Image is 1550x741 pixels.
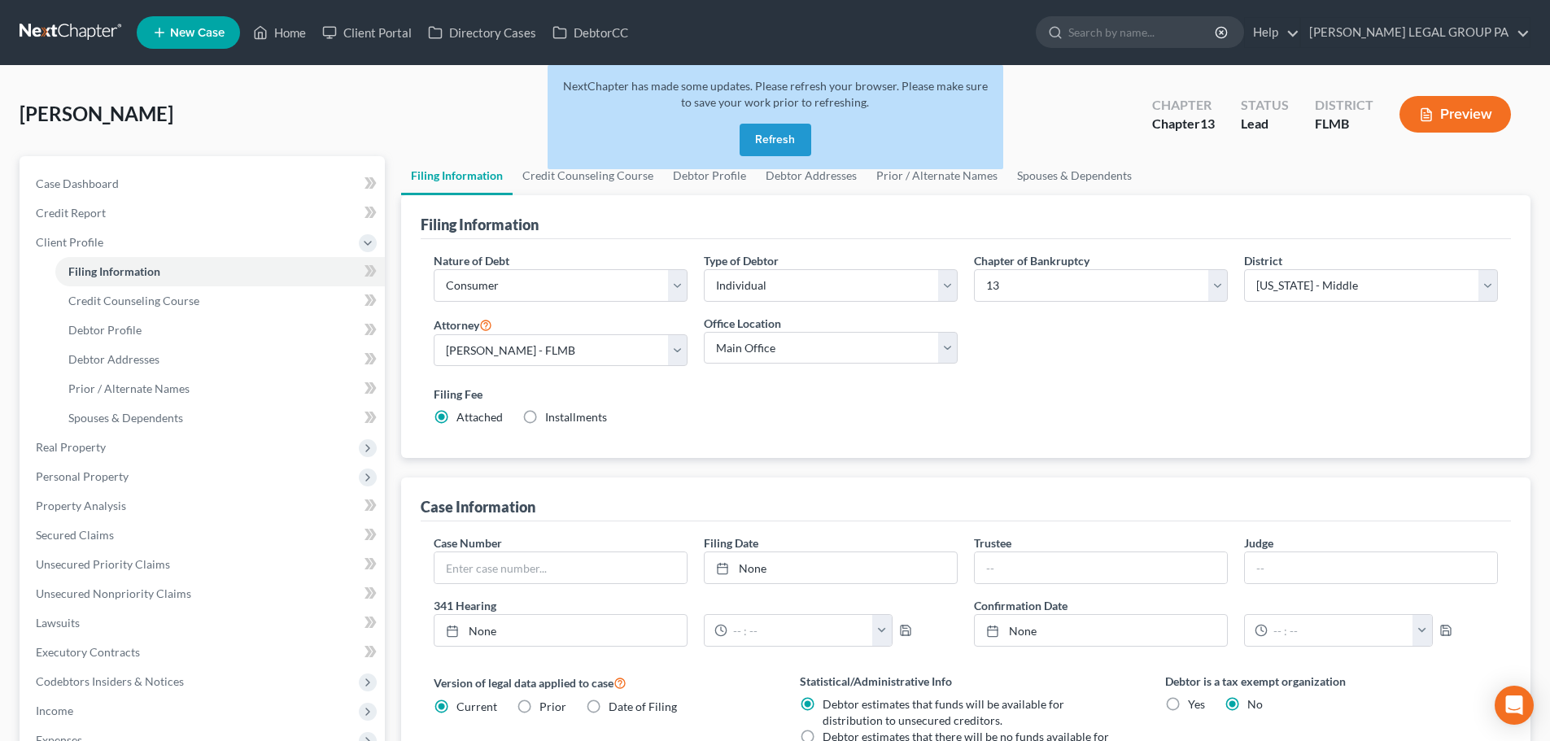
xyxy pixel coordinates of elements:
a: Lawsuits [23,608,385,638]
a: Filing Information [401,156,513,195]
span: NextChapter has made some updates. Please refresh your browser. Please make sure to save your wor... [563,79,988,109]
span: Debtor estimates that funds will be available for distribution to unsecured creditors. [823,697,1064,727]
a: Prior / Alternate Names [55,374,385,403]
div: Case Information [421,497,535,517]
span: Codebtors Insiders & Notices [36,674,184,688]
span: Secured Claims [36,528,114,542]
span: 13 [1200,116,1215,131]
span: Credit Report [36,206,106,220]
a: None [434,615,687,646]
a: Spouses & Dependents [1007,156,1142,195]
input: -- : -- [727,615,873,646]
div: District [1315,96,1373,115]
span: Property Analysis [36,499,126,512]
div: Chapter [1152,115,1215,133]
span: Spouses & Dependents [68,411,183,425]
label: District [1244,252,1282,269]
div: Chapter [1152,96,1215,115]
a: Unsecured Priority Claims [23,550,385,579]
a: Unsecured Nonpriority Claims [23,579,385,608]
input: -- : -- [1268,615,1413,646]
label: Chapter of Bankruptcy [974,252,1089,269]
span: Debtor Addresses [68,352,159,366]
label: Type of Debtor [704,252,779,269]
a: Directory Cases [420,18,544,47]
span: Installments [545,410,607,424]
span: Date of Filing [609,700,677,713]
span: Lawsuits [36,616,80,630]
span: Prior [539,700,566,713]
a: Credit Counseling Course [513,156,663,195]
button: Refresh [740,124,811,156]
span: Case Dashboard [36,177,119,190]
span: Real Property [36,440,106,454]
span: Income [36,704,73,717]
a: Debtor Addresses [55,345,385,374]
span: New Case [170,27,225,39]
span: Client Profile [36,235,103,249]
span: Unsecured Priority Claims [36,557,170,571]
a: Help [1245,18,1299,47]
span: No [1247,697,1263,711]
a: Executory Contracts [23,638,385,667]
span: [PERSON_NAME] [20,102,173,125]
label: Confirmation Date [966,597,1506,614]
label: Version of legal data applied to case [434,673,766,692]
span: Current [456,700,497,713]
label: 341 Hearing [426,597,966,614]
span: Prior / Alternate Names [68,381,190,395]
input: Search by name... [1068,17,1217,47]
label: Office Location [704,315,781,332]
a: DebtorCC [544,18,636,47]
span: Yes [1188,697,1205,711]
div: FLMB [1315,115,1373,133]
label: Case Number [434,534,502,551]
div: Lead [1241,115,1289,133]
a: Case Dashboard [23,169,385,198]
a: Debtor Profile [55,316,385,345]
a: Property Analysis [23,491,385,521]
span: Credit Counseling Course [68,294,199,307]
a: Credit Report [23,198,385,228]
a: [PERSON_NAME] LEGAL GROUP PA [1301,18,1530,47]
button: Preview [1399,96,1511,133]
a: Home [245,18,314,47]
div: Status [1241,96,1289,115]
a: None [975,615,1227,646]
input: -- [975,552,1227,583]
label: Attorney [434,315,492,334]
input: Enter case number... [434,552,687,583]
label: Statistical/Administrative Info [800,673,1133,690]
a: Spouses & Dependents [55,403,385,433]
a: Client Portal [314,18,420,47]
div: Open Intercom Messenger [1495,686,1534,725]
div: Filing Information [421,215,539,234]
label: Trustee [974,534,1011,551]
label: Filing Date [704,534,758,551]
span: Executory Contracts [36,645,140,659]
span: Unsecured Nonpriority Claims [36,586,191,600]
span: Debtor Profile [68,323,142,337]
label: Filing Fee [434,386,1498,403]
a: Credit Counseling Course [55,286,385,316]
span: Attached [456,410,503,424]
a: Filing Information [55,257,385,286]
input: -- [1245,552,1497,583]
span: Filing Information [68,264,160,278]
label: Debtor is a tax exempt organization [1165,673,1498,690]
a: Secured Claims [23,521,385,550]
label: Judge [1244,534,1273,551]
a: None [705,552,957,583]
span: Personal Property [36,469,129,483]
label: Nature of Debt [434,252,509,269]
